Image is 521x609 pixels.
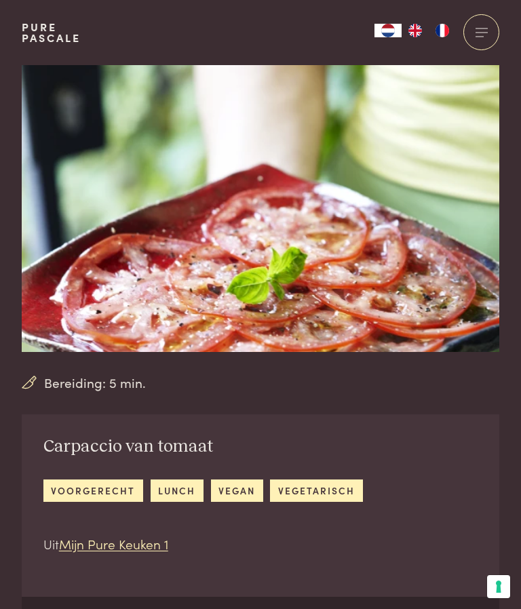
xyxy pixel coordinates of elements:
[402,24,429,37] a: EN
[211,479,263,502] a: vegan
[374,24,402,37] a: NL
[270,479,362,502] a: vegetarisch
[43,534,363,554] p: Uit
[374,24,402,37] div: Language
[487,575,510,598] button: Uw voorkeuren voor toestemming voor trackingtechnologieën
[43,479,143,502] a: voorgerecht
[22,22,81,43] a: PurePascale
[22,65,499,352] img: Carpaccio van tomaat
[44,373,146,393] span: Bereiding: 5 min.
[59,534,168,553] a: Mijn Pure Keuken 1
[151,479,204,502] a: lunch
[374,24,456,37] aside: Language selected: Nederlands
[402,24,456,37] ul: Language list
[429,24,456,37] a: FR
[43,436,363,458] h2: Carpaccio van tomaat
